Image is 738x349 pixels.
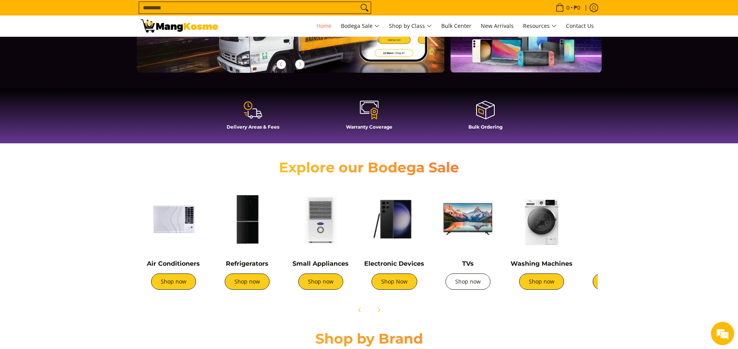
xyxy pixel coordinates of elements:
[292,260,349,267] a: Small Appliances
[341,21,380,31] span: Bodega Sale
[582,186,648,252] img: Cookers
[226,15,598,36] nav: Main Menu
[573,5,581,10] span: ₱0
[225,273,270,290] a: Shop now
[431,100,540,136] a: Bulk Ordering
[389,21,432,31] span: Shop by Class
[519,15,561,36] a: Resources
[147,260,200,267] a: Air Conditioners
[358,2,371,14] button: Search
[477,15,518,36] a: New Arrivals
[313,15,335,36] a: Home
[291,56,308,73] button: Next
[361,186,427,252] img: Electronic Devices
[199,100,307,136] a: Delivery Areas & Fees
[431,124,540,130] h4: Bulk Ordering
[257,159,482,176] h2: Explore our Bodega Sale
[351,301,368,318] button: Previous
[226,260,268,267] a: Refrigerators
[370,301,387,318] button: Next
[385,15,436,36] a: Shop by Class
[372,273,417,290] a: Shop Now
[562,15,598,36] a: Contact Us
[364,260,424,267] a: Electronic Devices
[435,186,501,252] img: TVs
[273,56,290,73] button: Previous
[509,186,575,252] img: Washing Machines
[151,273,196,290] a: Shop now
[593,273,638,290] a: Shop now
[141,330,598,347] h2: Shop by Brand
[315,124,423,130] h4: Warranty Coverage
[315,100,423,136] a: Warranty Coverage
[288,186,354,252] img: Small Appliances
[214,186,280,252] img: Refrigerators
[441,22,471,29] span: Bulk Center
[446,273,490,290] a: Shop now
[553,3,583,12] span: •
[462,260,474,267] a: TVs
[511,260,573,267] a: Washing Machines
[199,124,307,130] h4: Delivery Areas & Fees
[481,22,514,29] span: New Arrivals
[437,15,475,36] a: Bulk Center
[141,186,206,252] img: Air Conditioners
[337,15,384,36] a: Bodega Sale
[519,273,564,290] a: Shop now
[298,273,343,290] a: Shop now
[317,22,332,29] span: Home
[141,19,218,33] img: Mang Kosme: Your Home Appliances Warehouse Sale Partner!
[523,21,557,31] span: Resources
[566,22,594,29] span: Contact Us
[565,5,571,10] span: 0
